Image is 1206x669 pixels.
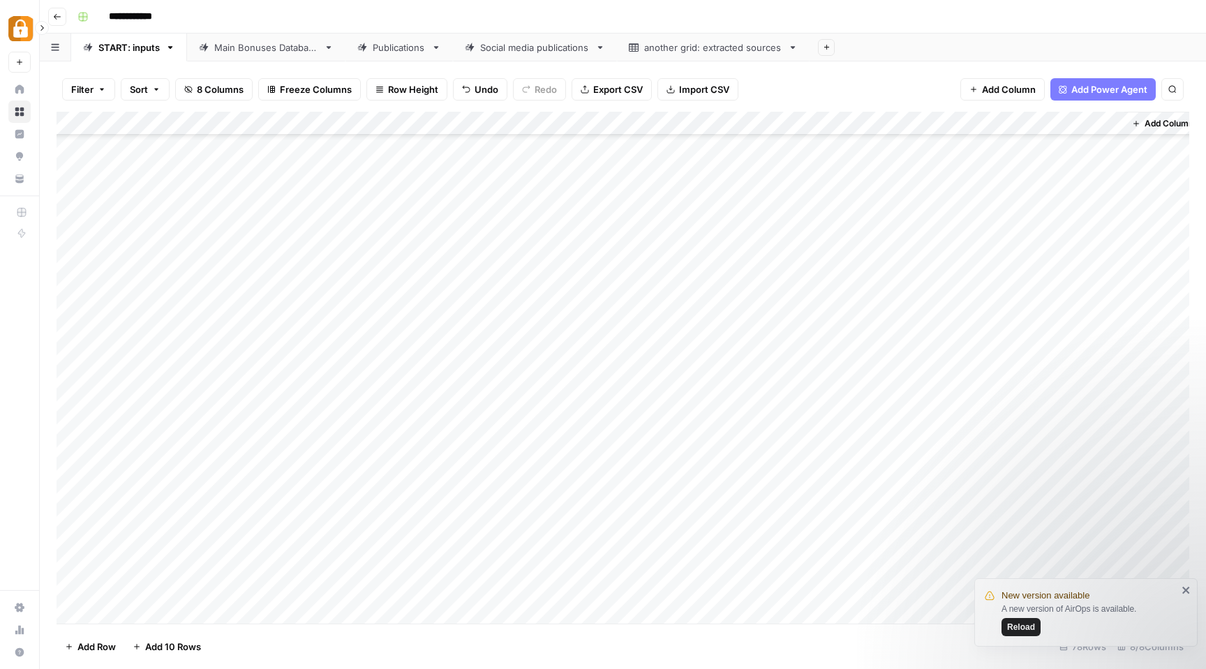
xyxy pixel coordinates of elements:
[121,78,170,101] button: Sort
[8,78,31,101] a: Home
[8,11,31,46] button: Workspace: Adzz
[214,41,318,54] div: Main Bonuses Database
[187,34,345,61] a: Main Bonuses Database
[453,34,617,61] a: Social media publications
[644,41,782,54] div: another grid: extracted sources
[679,82,729,96] span: Import CSV
[77,640,116,654] span: Add Row
[71,82,94,96] span: Filter
[480,41,590,54] div: Social media publications
[657,78,738,101] button: Import CSV
[280,82,352,96] span: Freeze Columns
[453,78,507,101] button: Undo
[71,34,187,61] a: START: inputs
[8,619,31,641] a: Usage
[1071,82,1147,96] span: Add Power Agent
[8,123,31,145] a: Insights
[8,641,31,663] button: Help + Support
[572,78,652,101] button: Export CSV
[98,41,160,54] div: START: inputs
[8,596,31,619] a: Settings
[388,82,438,96] span: Row Height
[345,34,453,61] a: Publications
[57,635,124,658] button: Add Row
[982,82,1036,96] span: Add Column
[175,78,253,101] button: 8 Columns
[8,16,33,41] img: Adzz Logo
[593,82,643,96] span: Export CSV
[366,78,447,101] button: Row Height
[145,640,201,654] span: Add 10 Rows
[1050,78,1156,101] button: Add Power Agent
[258,78,361,101] button: Freeze Columns
[8,168,31,190] a: Your Data
[197,82,244,96] span: 8 Columns
[373,41,426,54] div: Publications
[8,101,31,123] a: Browse
[960,78,1045,101] button: Add Column
[62,78,115,101] button: Filter
[1145,117,1193,130] span: Add Column
[617,34,810,61] a: another grid: extracted sources
[513,78,566,101] button: Redo
[130,82,148,96] span: Sort
[124,635,209,658] button: Add 10 Rows
[535,82,557,96] span: Redo
[8,145,31,168] a: Opportunities
[475,82,498,96] span: Undo
[1126,115,1199,133] button: Add Column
